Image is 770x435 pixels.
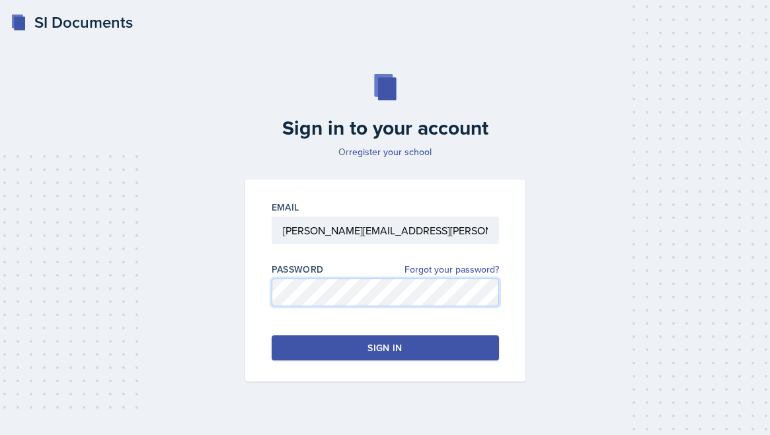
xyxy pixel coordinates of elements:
a: register your school [349,145,432,158]
input: Email [272,217,499,244]
p: Or [237,145,533,158]
h2: Sign in to your account [237,116,533,140]
div: Sign in [367,341,402,354]
a: SI Documents [11,11,133,34]
label: Password [272,263,324,276]
button: Sign in [272,335,499,360]
a: Forgot your password? [404,263,499,277]
label: Email [272,201,299,214]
